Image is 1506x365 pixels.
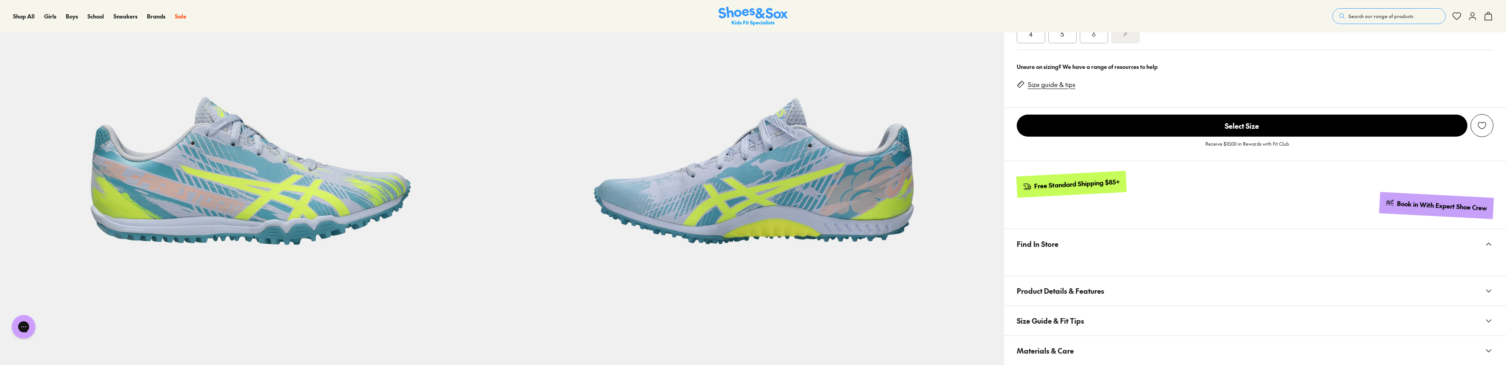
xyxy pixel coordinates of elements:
[113,12,137,20] a: Sneakers
[8,312,39,341] iframe: Gorgias live chat messenger
[719,7,788,26] img: SNS_Logo_Responsive.svg
[1060,29,1064,39] span: 5
[1016,171,1126,198] a: Free Standard Shipping $85+
[1004,276,1506,306] button: Product Details & Features
[1017,309,1084,332] span: Size Guide & Fit Tips
[44,12,56,20] a: Girls
[175,12,186,20] a: Sale
[1379,192,1494,219] a: Book in With Expert Shoe Crew
[1004,229,1506,259] button: Find In Store
[1034,178,1120,191] div: Free Standard Shipping $85+
[1017,339,1074,362] span: Materials & Care
[1017,259,1493,266] iframe: Find in Store
[1471,114,1493,137] button: Add to Wishlist
[1017,114,1467,137] button: Select Size
[1004,306,1506,335] button: Size Guide & Fit Tips
[66,12,78,20] a: Boys
[719,7,788,26] a: Shoes & Sox
[147,12,165,20] a: Brands
[1397,199,1487,213] div: Book in With Expert Shoe Crew
[1017,279,1104,302] span: Product Details & Features
[1205,140,1289,154] p: Receive $10.00 in Rewards with Fit Club
[1092,29,1096,39] span: 6
[1123,29,1127,39] s: 7
[1017,115,1467,137] span: Select Size
[1017,232,1058,256] span: Find In Store
[1348,13,1413,20] span: Search our range of products
[87,12,104,20] a: School
[1017,63,1493,71] div: Unsure on sizing? We have a range of resources to help
[1028,80,1075,89] a: Size guide & tips
[1029,29,1033,39] span: 4
[1332,8,1446,24] button: Search our range of products
[13,12,35,20] a: Shop All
